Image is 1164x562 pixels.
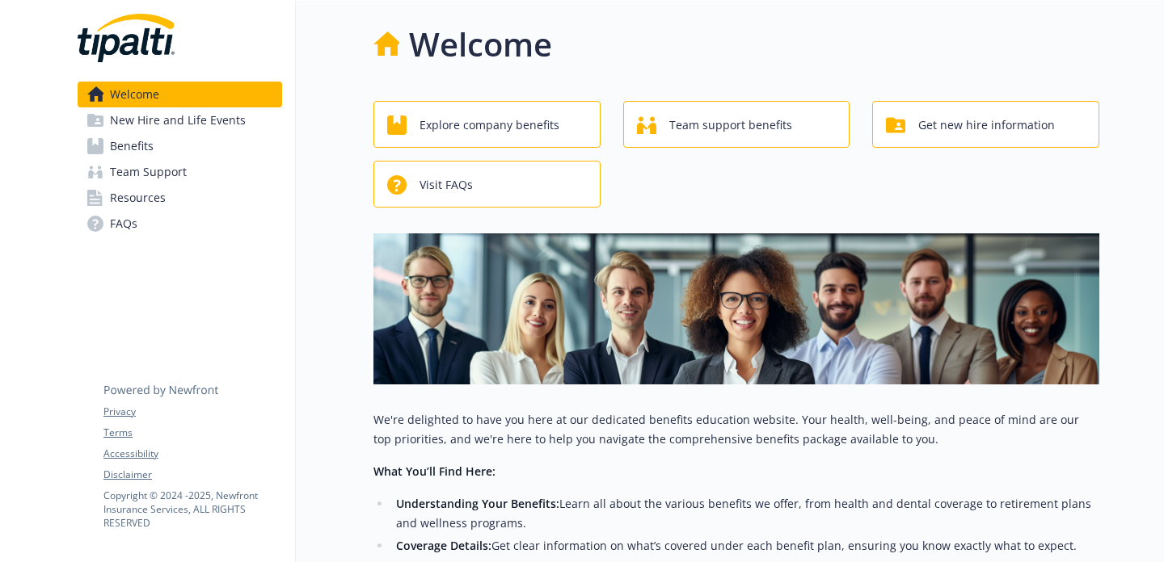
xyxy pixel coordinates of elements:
img: overview page banner [373,233,1099,384]
span: Benefits [110,133,154,159]
a: New Hire and Life Events [78,107,282,133]
button: Team support benefits [623,101,850,148]
span: Welcome [110,82,159,107]
button: Get new hire information [872,101,1099,148]
a: Team Support [78,159,282,185]
span: Get new hire information [918,110,1055,140]
span: Visit FAQs [420,170,473,200]
a: Terms [103,426,281,440]
li: Get clear information on what’s covered under each benefit plan, ensuring you know exactly what t... [391,536,1099,556]
a: Disclaimer [103,468,281,482]
a: Welcome [78,82,282,107]
strong: What You’ll Find Here: [373,463,496,479]
p: We're delighted to have you here at our dedicated benefits education website. Your health, well-b... [373,410,1099,449]
span: Explore company benefits [420,110,559,140]
span: Team Support [110,159,187,185]
span: Resources [110,185,166,211]
a: Resources [78,185,282,211]
button: Visit FAQs [373,161,601,208]
button: Explore company benefits [373,101,601,148]
h1: Welcome [409,20,552,69]
span: New Hire and Life Events [110,107,246,133]
span: FAQs [110,211,137,237]
a: Accessibility [103,447,281,461]
a: Privacy [103,405,281,419]
li: Learn all about the various benefits we offer, from health and dental coverage to retirement plan... [391,494,1099,533]
a: Benefits [78,133,282,159]
p: Copyright © 2024 - 2025 , Newfront Insurance Services, ALL RIGHTS RESERVED [103,489,281,530]
a: FAQs [78,211,282,237]
strong: Coverage Details: [396,538,491,553]
span: Team support benefits [669,110,792,140]
strong: Understanding Your Benefits: [396,496,559,511]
